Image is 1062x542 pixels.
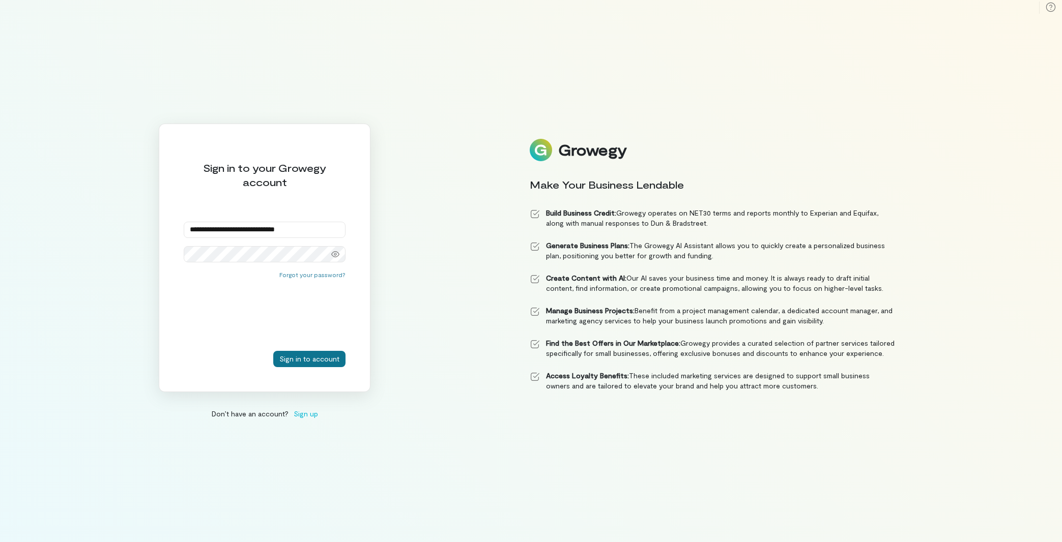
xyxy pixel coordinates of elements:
[546,274,626,282] strong: Create Content with AI:
[546,208,616,217] strong: Build Business Credit:
[546,371,629,380] strong: Access Loyalty Benefits:
[530,208,895,228] li: Growegy operates on NET30 terms and reports monthly to Experian and Equifax, along with manual re...
[530,139,552,161] img: Logo
[546,306,635,315] strong: Manage Business Projects:
[530,338,895,358] li: Growegy provides a curated selection of partner services tailored specifically for small business...
[546,339,680,347] strong: Find the Best Offers in Our Marketplace:
[558,141,626,159] div: Growegy
[530,306,895,326] li: Benefit from a project management calendar, a dedicated account manager, and marketing agency ser...
[184,161,346,189] div: Sign in to your Growegy account
[530,177,895,192] div: Make Your Business Lendable
[279,270,346,279] button: Forgot your password?
[530,240,895,261] li: The Growegy AI Assistant allows you to quickly create a personalized business plan, positioning y...
[530,371,895,391] li: These included marketing services are designed to support small business owners and are tailored ...
[294,408,318,419] span: Sign up
[546,241,629,250] strong: Generate Business Plans:
[273,351,346,367] button: Sign in to account
[159,408,370,419] div: Don’t have an account?
[530,273,895,293] li: Our AI saves your business time and money. It is always ready to draft initial content, find info...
